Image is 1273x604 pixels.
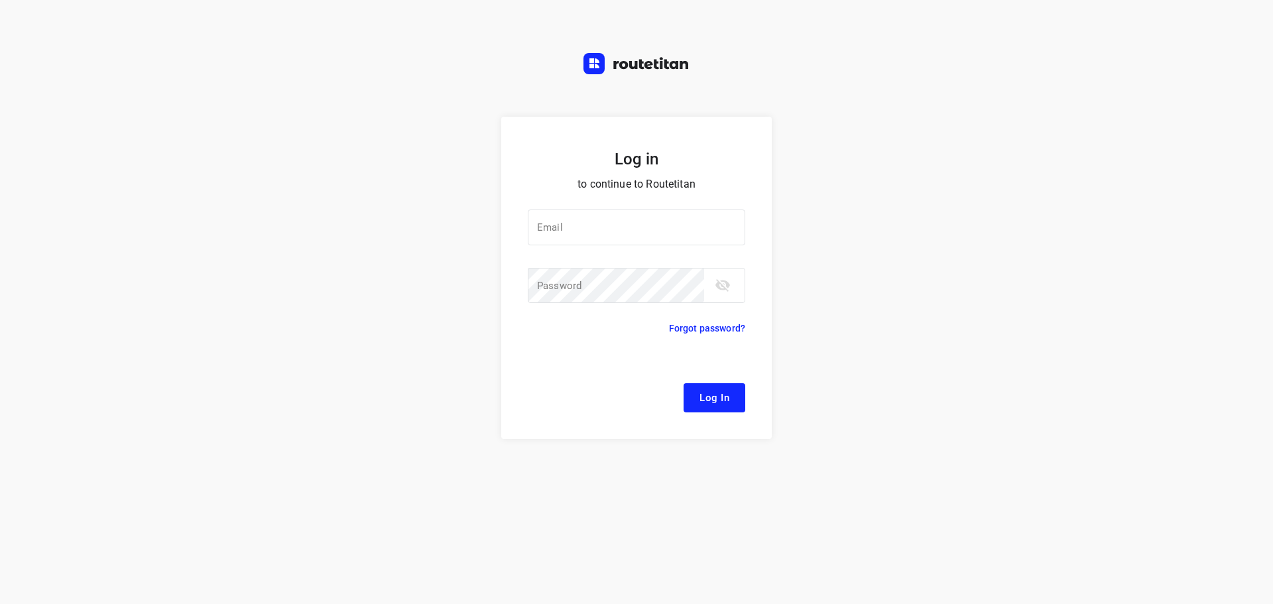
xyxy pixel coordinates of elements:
[684,383,745,412] button: Log In
[528,175,745,194] p: to continue to Routetitan
[709,272,736,298] button: toggle password visibility
[583,53,690,74] img: Routetitan
[528,149,745,170] h5: Log in
[669,320,745,336] p: Forgot password?
[699,389,729,406] span: Log In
